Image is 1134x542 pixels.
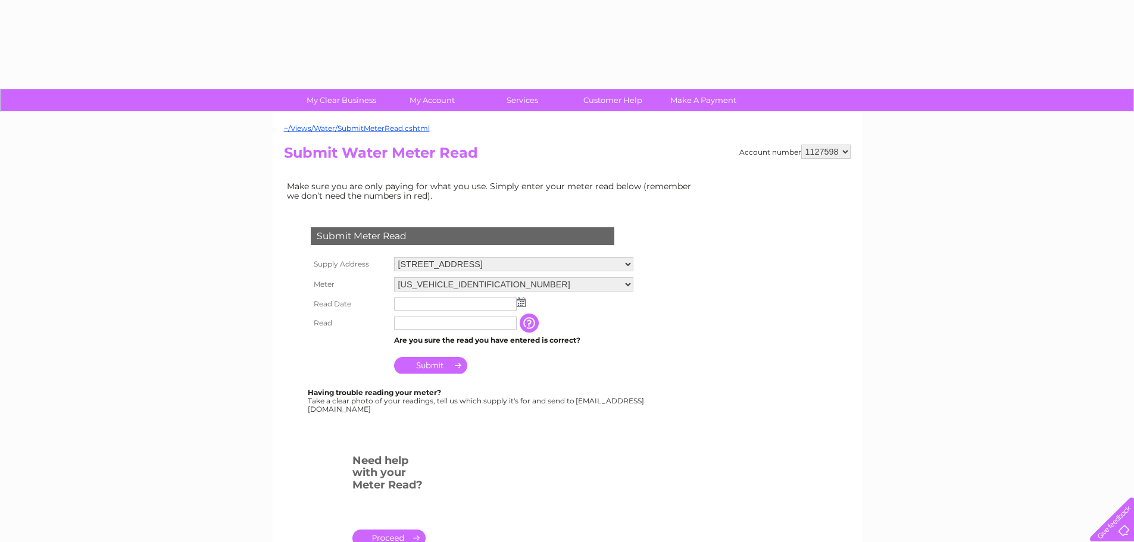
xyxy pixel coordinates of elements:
[352,452,426,497] h3: Need help with your Meter Read?
[473,89,571,111] a: Services
[517,297,526,307] img: ...
[308,254,391,274] th: Supply Address
[308,314,391,333] th: Read
[308,295,391,314] th: Read Date
[311,227,614,245] div: Submit Meter Read
[564,89,662,111] a: Customer Help
[308,388,441,397] b: Having trouble reading your meter?
[654,89,752,111] a: Make A Payment
[308,274,391,295] th: Meter
[383,89,481,111] a: My Account
[394,357,467,374] input: Submit
[391,333,636,348] td: Are you sure the read you have entered is correct?
[284,124,430,133] a: ~/Views/Water/SubmitMeterRead.cshtml
[520,314,541,333] input: Information
[284,178,701,203] td: Make sure you are only paying for what you use. Simply enter your meter read below (remember we d...
[308,389,646,413] div: Take a clear photo of your readings, tell us which supply it's for and send to [EMAIL_ADDRESS][DO...
[739,145,851,159] div: Account number
[284,145,851,167] h2: Submit Water Meter Read
[292,89,391,111] a: My Clear Business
